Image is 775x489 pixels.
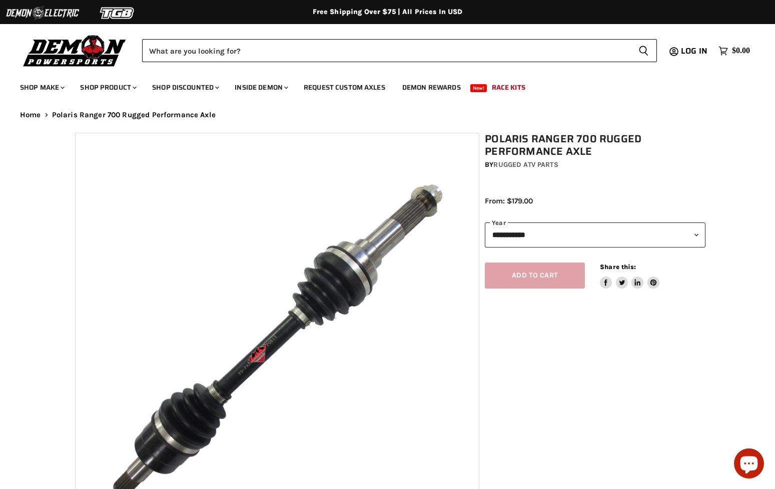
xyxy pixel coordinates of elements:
span: $0.00 [732,46,750,56]
span: Log in [681,45,707,57]
button: Search [630,39,657,62]
span: From: $179.00 [485,196,533,205]
a: $0.00 [713,44,755,58]
h1: Polaris Ranger 700 Rugged Performance Axle [485,133,705,158]
a: Race Kits [484,77,533,98]
span: Polaris Ranger 700 Rugged Performance Axle [52,111,216,119]
img: Demon Electric Logo 2 [5,4,80,23]
ul: Main menu [13,73,747,98]
img: TGB Logo 2 [80,4,155,23]
a: Rugged ATV Parts [493,160,558,169]
select: year [485,222,705,247]
a: Demon Rewards [395,77,468,98]
a: Home [20,111,41,119]
span: Share this: [600,263,636,271]
a: Log in [676,47,713,56]
input: Search [142,39,630,62]
inbox-online-store-chat: Shopify online store chat [731,448,767,481]
a: Shop Make [13,77,71,98]
a: Shop Product [73,77,143,98]
a: Shop Discounted [145,77,225,98]
div: by [485,159,705,170]
span: New! [470,84,487,92]
aside: Share this: [600,263,659,289]
form: Product [142,39,657,62]
a: Inside Demon [227,77,294,98]
a: Request Custom Axles [296,77,393,98]
img: Demon Powersports [20,33,130,68]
